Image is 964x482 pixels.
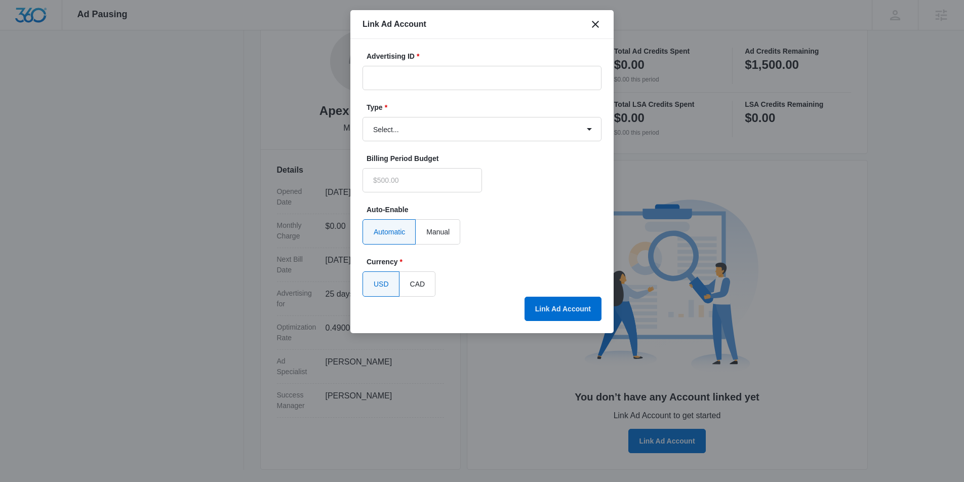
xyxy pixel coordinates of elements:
label: Advertising ID [367,51,606,62]
label: Auto-Enable [367,205,606,215]
h1: Link Ad Account [363,18,426,30]
label: Manual [416,219,460,245]
label: USD [363,271,399,297]
label: Type [367,102,606,113]
label: Billing Period Budget [367,153,486,164]
button: Link Ad Account [525,297,601,321]
button: close [589,18,601,30]
input: $500.00 [363,168,482,192]
label: CAD [399,271,436,297]
label: Currency [367,257,606,267]
label: Automatic [363,219,416,245]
